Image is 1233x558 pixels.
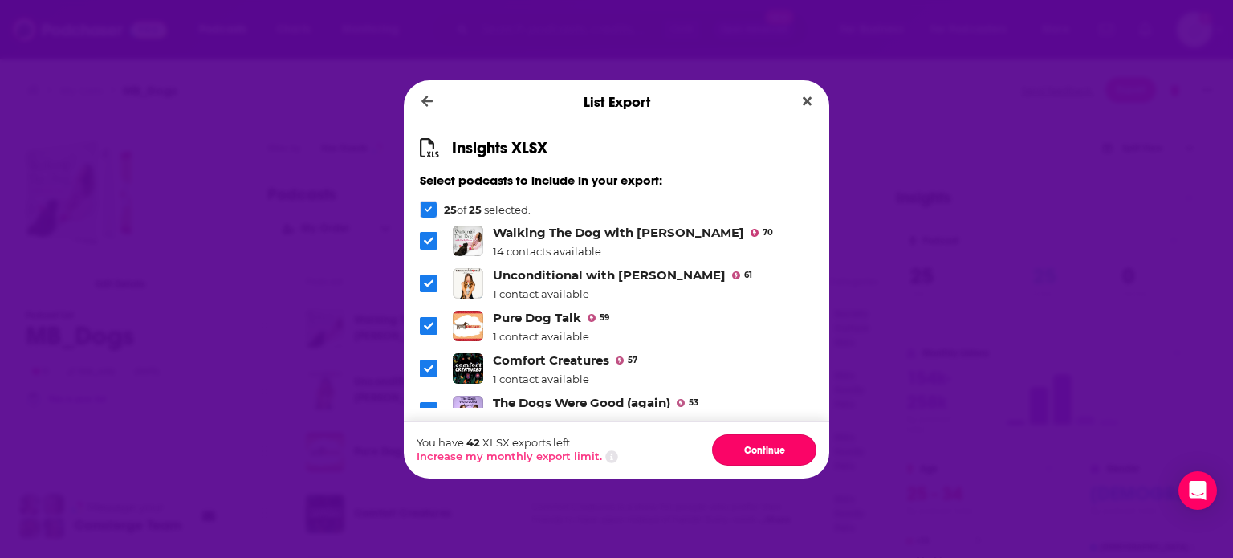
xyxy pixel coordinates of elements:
a: 61 [732,271,752,279]
span: 25 [444,203,457,216]
a: The Dogs Were Good (again) [493,395,670,410]
div: Open Intercom Messenger [1178,471,1217,510]
img: Walking The Dog with Emily Dean [453,226,483,256]
a: Walking The Dog with Emily Dean [493,225,744,240]
div: List Export [404,80,829,124]
a: 53 [677,399,698,407]
a: 70 [751,229,773,237]
button: Close [796,92,818,112]
a: Unconditional with Maggie Lawson [493,267,726,283]
span: 61 [744,272,752,279]
span: 59 [600,315,609,321]
div: 14 contacts available [493,245,773,258]
h1: Insights XLSX [452,138,547,158]
a: Pure Dog Talk [493,310,581,325]
img: Comfort Creatures [453,353,483,384]
span: 53 [689,400,698,406]
span: 57 [628,357,637,364]
img: Unconditional with Maggie Lawson [453,268,483,299]
a: 59 [588,314,609,322]
button: Continue [712,434,816,466]
div: 1 contact available [493,330,609,343]
img: Pure Dog Talk [453,311,483,341]
span: 70 [763,230,773,236]
p: of selected. [444,203,531,216]
img: The Dogs Were Good (again) [453,396,483,426]
div: 1 contact available [493,287,752,300]
div: 1 contact available [493,373,637,385]
a: 57 [616,356,637,365]
h3: Select podcasts to include in your export: [420,173,813,188]
span: 25 [469,203,482,216]
span: 42 [466,436,480,449]
button: Increase my monthly export limit. [417,450,602,462]
p: You have XLSX exports left. [417,436,618,449]
a: Comfort Creatures [493,352,609,368]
